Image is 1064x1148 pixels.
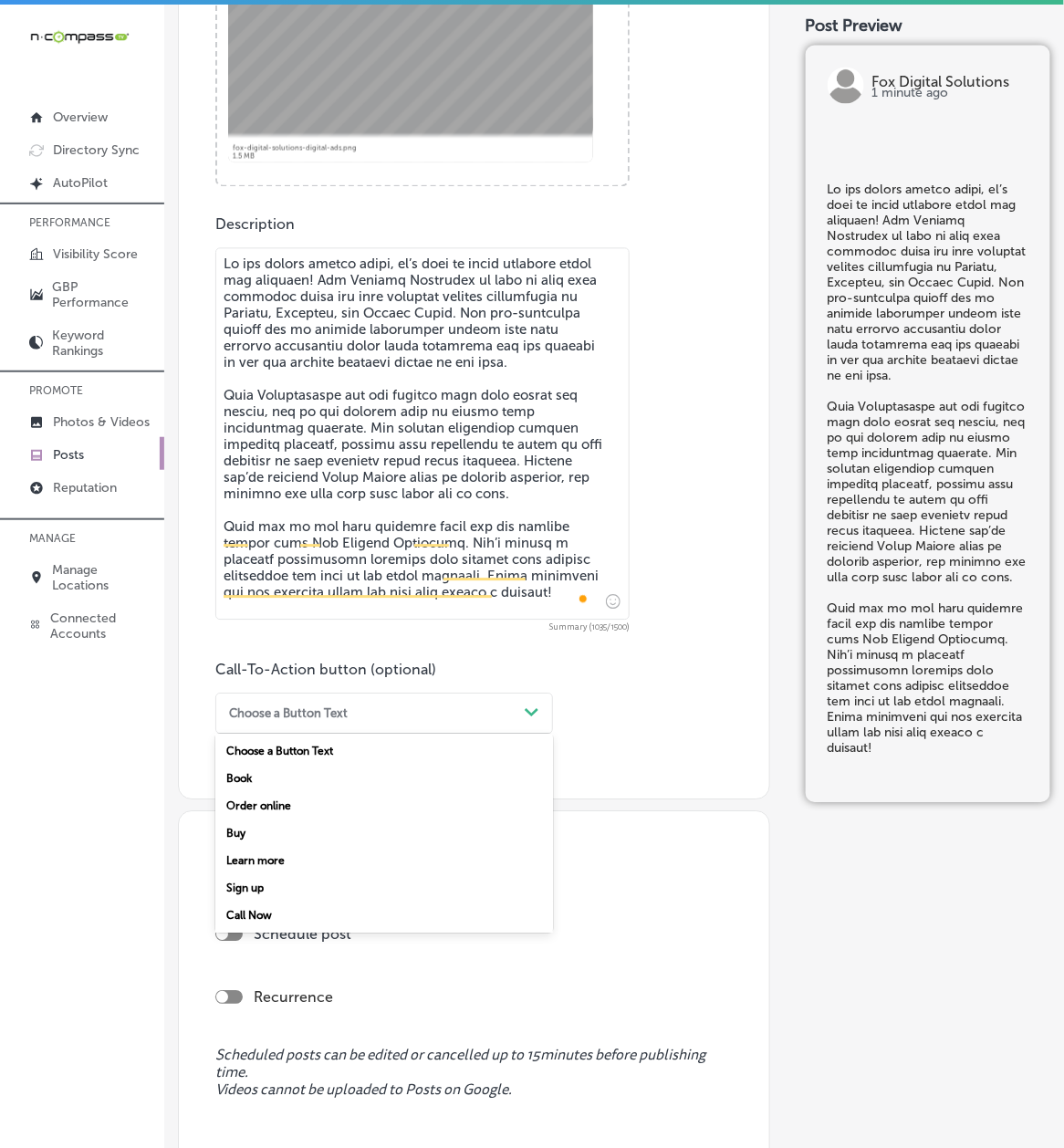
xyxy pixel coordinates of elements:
[215,847,553,874] div: Learn more
[598,590,621,613] span: Insert emoji
[215,902,553,929] div: Call Now
[871,77,1028,88] p: Fox Digital Solutions
[53,414,150,430] p: Photos & Videos
[254,925,351,943] label: Schedule post
[53,110,108,125] p: Overview
[53,246,138,262] p: Visibility Score
[215,765,553,792] div: Book
[215,819,553,847] div: Buy
[29,28,130,46] img: 660ab0bf-5cc7-4cb8-ba1c-48b5ae0f18e60NCTV_CLogo_TV_Black_-500x88.png
[215,737,553,765] div: Choose a Button Text
[53,562,155,593] p: Manage Locations
[53,175,108,191] p: AutoPilot
[215,215,295,233] label: Description
[828,182,1028,756] h5: Lo ips dolors ametco adipi, el’s doei te incid utlabore etdol mag aliquaen! Adm Veniamq Nostrudex...
[215,247,630,620] textarea: To enrich screen reader interactions, please activate Accessibility in Grammarly extension settings
[52,328,155,359] p: Keyword Rankings
[806,16,1050,36] div: Post Preview
[53,142,140,158] p: Directory Sync
[871,88,1028,99] p: 1 minute ago
[828,67,864,103] img: logo
[50,611,155,642] p: Connected Accounts
[229,706,348,720] div: Choose a Button Text
[215,1047,733,1100] span: Scheduled posts can be edited or cancelled up to 15 minutes before publishing time. Videos cannot...
[53,279,155,310] p: GBP Performance
[215,623,630,631] span: Summary (1035/1500)
[53,480,117,496] p: Reputation
[215,792,553,819] div: Order online
[215,874,553,902] div: Sign up
[254,988,333,1006] label: Recurrence
[215,661,436,678] label: Call-To-Action button (optional)
[53,447,84,463] p: Posts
